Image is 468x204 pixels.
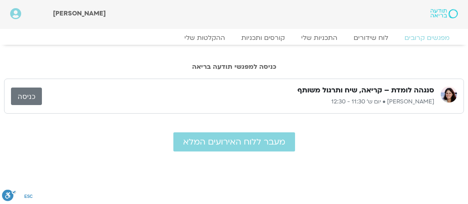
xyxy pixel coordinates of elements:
[297,86,434,95] h3: סנגהה לומדת – קריאה, שיח ותרגול משותף
[11,88,42,105] a: כניסה
[176,34,233,42] a: ההקלטות שלי
[42,97,434,107] p: [PERSON_NAME] • יום ש׳ 11:30 - 12:30
[233,34,293,42] a: קורסים ותכניות
[53,9,106,18] span: [PERSON_NAME]
[183,137,285,147] span: מעבר ללוח האירועים המלא
[10,34,458,42] nav: Menu
[346,34,396,42] a: לוח שידורים
[4,63,464,70] h2: כניסה למפגשי תודעה בריאה
[396,34,458,42] a: מפגשים קרובים
[173,132,295,151] a: מעבר ללוח האירועים המלא
[441,86,457,103] img: מיכל גורל
[293,34,346,42] a: התכניות שלי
